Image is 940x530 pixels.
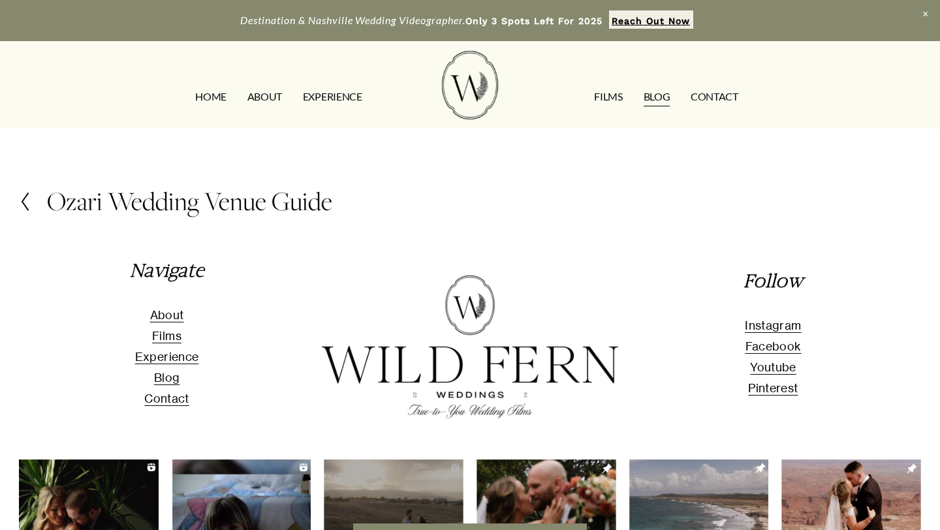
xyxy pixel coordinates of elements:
[750,357,796,378] a: Youtube
[152,326,181,347] a: Films
[19,188,332,215] a: Ozari Wedding Venue Guide
[195,87,227,108] a: HOME
[612,16,690,26] strong: Reach Out Now
[135,350,199,364] span: Experience
[745,336,802,357] a: Facebook
[745,339,802,353] span: Facebook
[594,87,622,108] a: FILMS
[442,51,498,119] img: Wild Fern Weddings
[745,315,801,336] a: Instagram
[130,259,204,282] em: Navigate
[150,305,184,326] a: About
[303,87,362,108] a: EXPERIENCE
[47,188,332,215] h2: Ozari Wedding Venue Guide
[247,87,282,108] a: ABOUT
[745,319,801,332] span: Instagram
[150,308,184,322] span: About
[154,367,180,388] a: Blog
[609,10,693,29] a: Reach Out Now
[144,392,189,405] span: Contact
[744,270,802,292] em: Follow
[135,347,199,367] a: Experience
[154,371,180,384] span: Blog
[644,87,670,108] a: Blog
[748,378,798,399] a: Pinterest
[144,388,189,409] a: Contact
[748,381,798,395] span: Pinterest
[152,329,181,343] span: Films
[691,87,738,108] a: CONTACT
[750,360,796,374] span: Youtube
